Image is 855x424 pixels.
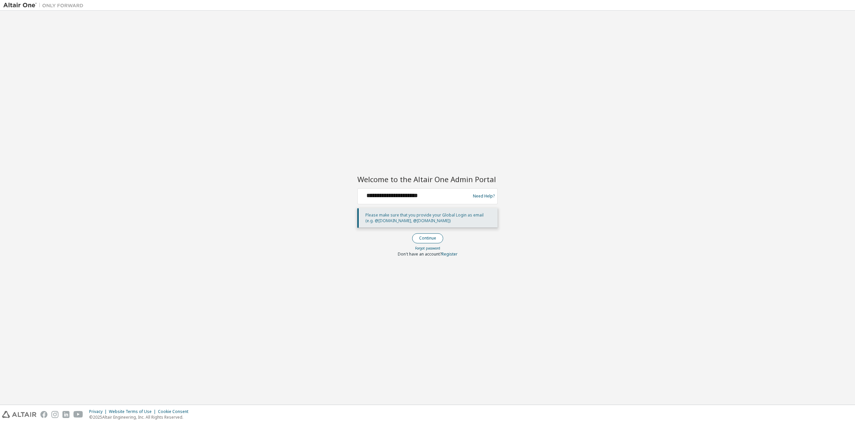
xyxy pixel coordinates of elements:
[357,175,498,184] h2: Welcome to the Altair One Admin Portal
[3,2,87,9] img: Altair One
[365,212,492,224] p: Please make sure that you provide your Global Login as email (e.g. @[DOMAIN_NAME], @[DOMAIN_NAME])
[398,251,442,257] span: Don't have an account?
[109,409,158,414] div: Website Terms of Use
[51,411,58,418] img: instagram.svg
[62,411,69,418] img: linkedin.svg
[73,411,83,418] img: youtube.svg
[2,411,36,418] img: altair_logo.svg
[89,409,109,414] div: Privacy
[40,411,47,418] img: facebook.svg
[89,414,192,420] p: © 2025 Altair Engineering, Inc. All Rights Reserved.
[158,409,192,414] div: Cookie Consent
[442,251,458,257] a: Register
[412,233,443,243] button: Continue
[473,196,495,196] a: Need Help?
[415,246,440,251] a: Forgot password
